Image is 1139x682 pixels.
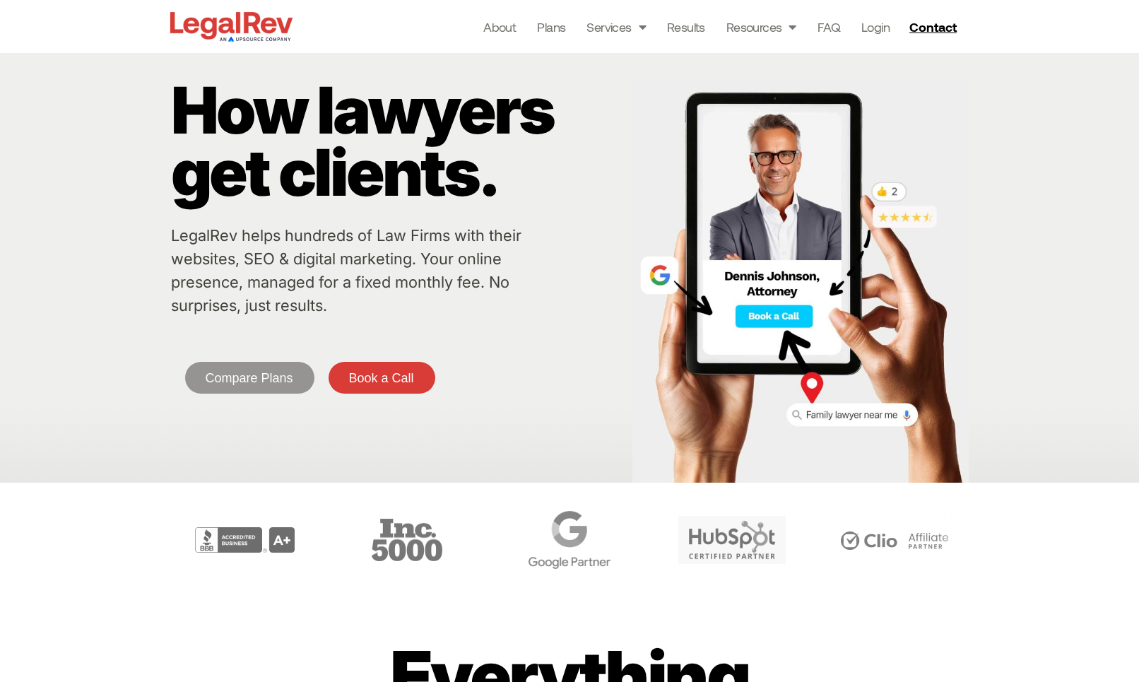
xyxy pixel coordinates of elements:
a: LegalRev helps hundreds of Law Firms with their websites, SEO & digital marketing. Your online pr... [171,226,521,314]
div: 3 / 6 [329,504,485,576]
div: 4 / 6 [492,504,647,576]
a: About [483,17,516,37]
a: FAQ [818,17,840,37]
a: Contact [904,16,966,38]
a: Book a Call [329,362,435,394]
span: Compare Plans [206,372,293,384]
span: Book a Call [349,372,414,384]
p: How lawyers get clients. [171,79,626,204]
nav: Menu [483,17,890,37]
div: Carousel [167,504,972,576]
a: Login [861,17,890,37]
a: Results [667,17,705,37]
a: Resources [726,17,796,37]
a: Plans [537,17,565,37]
a: Services [586,17,646,37]
div: 2 / 6 [167,504,322,576]
div: 6 / 6 [817,504,972,576]
span: Contact [909,20,957,33]
div: 5 / 6 [654,504,810,576]
a: Compare Plans [185,362,314,394]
